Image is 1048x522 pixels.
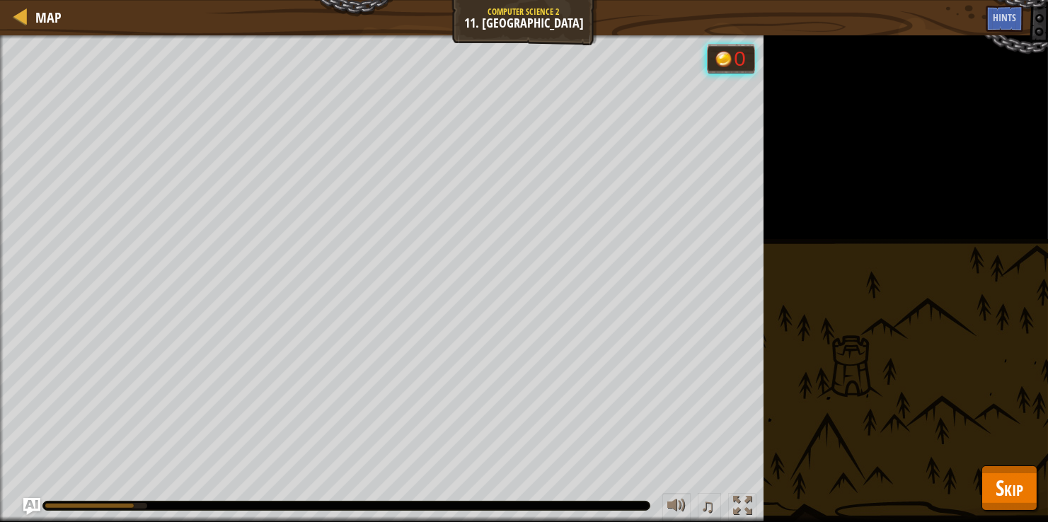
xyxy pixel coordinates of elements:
div: Team 'humans' has 0 gold. [707,44,755,74]
a: Map [28,8,62,27]
button: Ask AI [23,498,40,515]
span: Hints [993,11,1016,24]
div: 0 [734,48,748,69]
span: Skip [996,473,1023,502]
span: Map [35,8,62,27]
button: Skip [981,465,1037,511]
